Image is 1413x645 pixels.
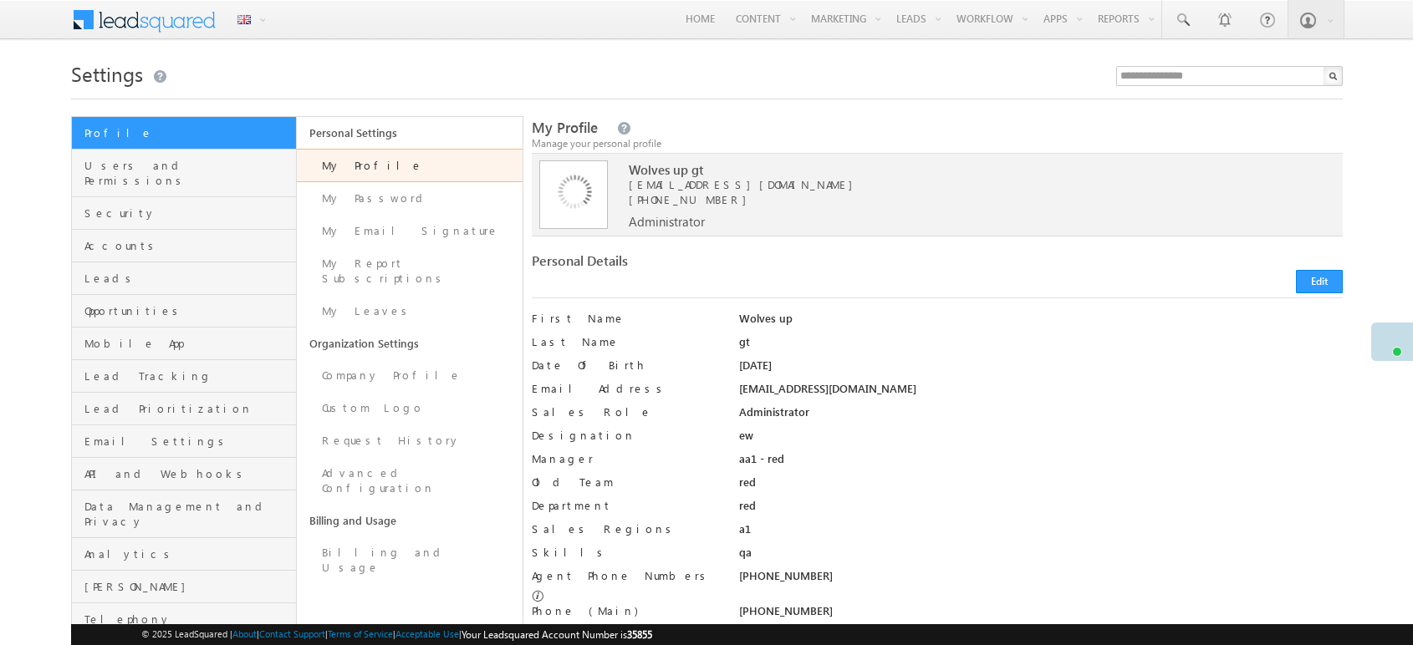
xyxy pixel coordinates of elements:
label: Department [532,498,719,513]
span: © 2025 LeadSquared | | | | | [141,627,652,642]
a: Lead Prioritization [72,393,297,425]
a: Advanced Configuration [297,457,523,505]
span: Email Settings [84,434,293,449]
span: Lead Tracking [84,368,293,383]
span: Administrator [629,214,705,229]
label: Agent Phone Numbers [532,568,712,583]
span: Accounts [84,238,293,253]
a: [PERSON_NAME] [72,571,297,603]
label: Skills [532,545,719,560]
a: My Password [297,182,523,215]
a: API and Webhooks [72,458,297,490]
div: Manage your personal profile [532,136,1343,151]
label: Manager [532,451,719,466]
a: Company Profile [297,359,523,392]
label: Date Of Birth [532,358,719,373]
label: Designation [532,428,719,443]
a: Custom Logo [297,392,523,424]
span: Lead Prioritization [84,401,293,416]
a: Users and Permissions [72,150,297,197]
div: [PHONE_NUMBER] [739,568,1342,592]
div: Personal Details [532,253,926,277]
span: API and Webhooks [84,466,293,481]
label: Phone (Main) [532,603,719,618]
a: Billing and Usage [297,505,523,536]
a: Telephony [72,603,297,636]
span: Leads [84,271,293,286]
span: Your Leadsquared Account Number is [462,628,652,641]
div: [PHONE_NUMBER] [739,603,1342,627]
div: gt [739,334,1342,358]
a: About [232,628,257,639]
span: Security [84,206,293,221]
span: [PHONE_NUMBER] [629,192,755,206]
div: a1 [739,521,1342,545]
a: My Profile [297,149,523,182]
a: Billing and Usage [297,536,523,584]
div: Administrator [739,404,1342,428]
span: Profile [84,125,293,140]
a: Email Settings [72,425,297,458]
a: Request History [297,424,523,457]
span: Opportunities [84,303,293,318]
a: Organization Settings [297,328,523,359]
a: Profile [72,117,297,150]
a: My Report Subscriptions [297,247,523,295]
span: Data Management and Privacy [84,499,293,529]
div: red [739,475,1342,498]
label: First Name [532,311,719,326]
span: Settings [71,60,143,87]
button: Edit [1296,270,1343,293]
label: Old Team [532,475,719,490]
div: red [739,498,1342,521]
a: Leads [72,262,297,295]
a: Mobile App [72,328,297,360]
div: [DATE] [739,358,1342,381]
div: aa1 - red [739,451,1342,475]
span: Mobile App [84,336,293,351]
a: My Leaves [297,295,523,328]
a: Data Management and Privacy [72,490,297,538]
span: Wolves up gt [629,162,1278,177]
span: Telephony [84,612,293,627]
a: Acceptable Use [395,628,459,639]
span: 35855 [627,628,652,641]
a: Accounts [72,230,297,262]
div: Wolves up [739,311,1342,334]
span: My Profile [532,118,598,137]
label: Email Address [532,381,719,396]
span: Analytics [84,546,293,561]
label: Sales Regions [532,521,719,536]
a: Terms of Service [328,628,393,639]
div: ew [739,428,1342,451]
span: Users and Permissions [84,158,293,188]
span: [EMAIL_ADDRESS][DOMAIN_NAME] [629,177,1278,192]
div: [EMAIL_ADDRESS][DOMAIN_NAME] [739,381,1342,404]
a: Lead Tracking [72,360,297,393]
a: Personal Settings [297,117,523,149]
a: Analytics [72,538,297,571]
span: [PERSON_NAME] [84,579,293,594]
div: qa [739,545,1342,568]
a: Contact Support [259,628,325,639]
label: Last Name [532,334,719,349]
a: Security [72,197,297,230]
a: My Email Signature [297,215,523,247]
a: Opportunities [72,295,297,328]
label: Sales Role [532,404,719,419]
